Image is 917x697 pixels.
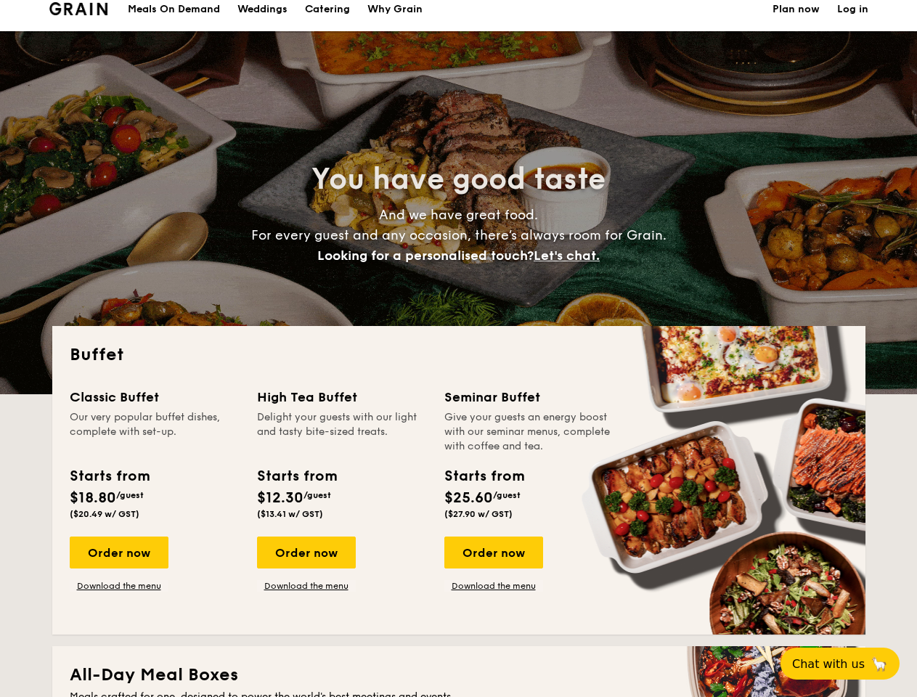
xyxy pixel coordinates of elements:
span: 🦙 [871,656,888,672]
a: Download the menu [257,580,356,592]
div: Starts from [70,465,149,487]
span: ($13.41 w/ GST) [257,509,323,519]
span: Chat with us [792,657,865,671]
span: ($27.90 w/ GST) [444,509,513,519]
span: Let's chat. [534,248,600,264]
span: $18.80 [70,489,116,507]
div: Order now [70,537,168,568]
a: Download the menu [70,580,168,592]
div: High Tea Buffet [257,387,427,407]
button: Chat with us🦙 [781,648,900,680]
span: ($20.49 w/ GST) [70,509,139,519]
a: Logotype [49,2,108,15]
img: Grain [49,2,108,15]
div: Classic Buffet [70,387,240,407]
h2: Buffet [70,343,848,367]
span: And we have great food. For every guest and any occasion, there’s always room for Grain. [251,207,667,264]
span: /guest [116,490,144,500]
div: Give your guests an energy boost with our seminar menus, complete with coffee and tea. [444,410,614,454]
div: Our very popular buffet dishes, complete with set-up. [70,410,240,454]
div: Order now [257,537,356,568]
span: /guest [493,490,521,500]
span: Looking for a personalised touch? [317,248,534,264]
span: /guest [303,490,331,500]
span: $12.30 [257,489,303,507]
span: You have good taste [311,162,606,197]
h2: All-Day Meal Boxes [70,664,848,687]
div: Starts from [444,465,523,487]
div: Starts from [257,465,336,487]
span: $25.60 [444,489,493,507]
a: Download the menu [444,580,543,592]
div: Delight your guests with our light and tasty bite-sized treats. [257,410,427,454]
div: Order now [444,537,543,568]
div: Seminar Buffet [444,387,614,407]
